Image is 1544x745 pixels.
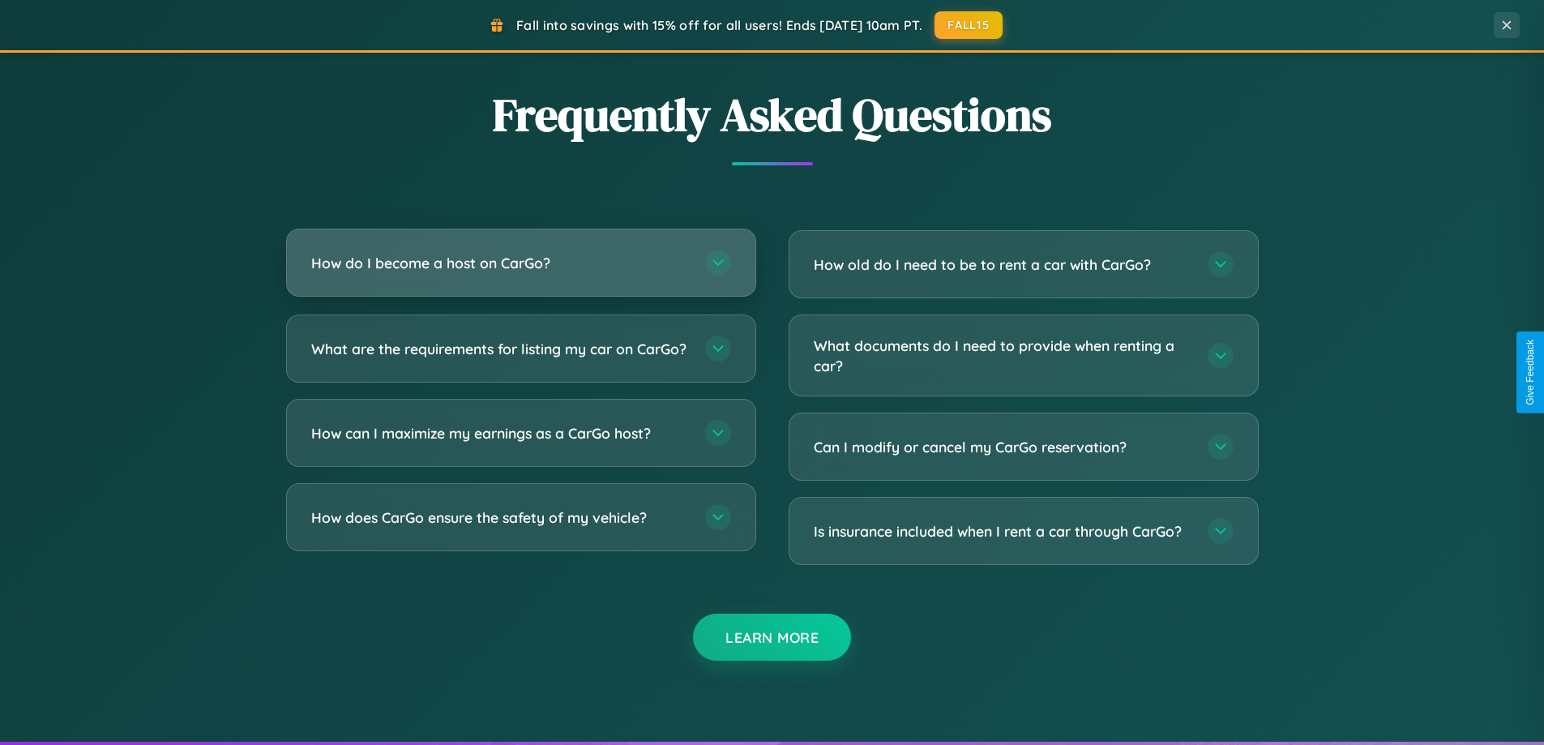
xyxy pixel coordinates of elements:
[516,17,922,33] span: Fall into savings with 15% off for all users! Ends [DATE] 10am PT.
[935,11,1003,39] button: FALL15
[814,255,1191,275] h3: How old do I need to be to rent a car with CarGo?
[286,83,1259,146] h2: Frequently Asked Questions
[311,423,689,443] h3: How can I maximize my earnings as a CarGo host?
[311,339,689,359] h3: What are the requirements for listing my car on CarGo?
[814,521,1191,542] h3: Is insurance included when I rent a car through CarGo?
[693,614,851,661] button: Learn More
[814,336,1191,375] h3: What documents do I need to provide when renting a car?
[311,507,689,528] h3: How does CarGo ensure the safety of my vehicle?
[814,437,1191,457] h3: Can I modify or cancel my CarGo reservation?
[1525,340,1536,405] div: Give Feedback
[311,253,689,273] h3: How do I become a host on CarGo?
